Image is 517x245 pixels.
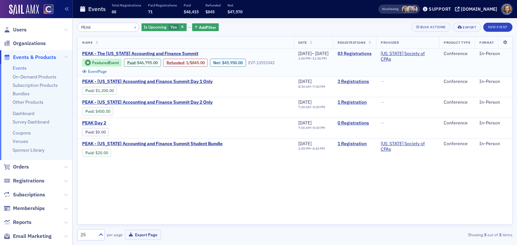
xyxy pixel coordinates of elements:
[298,125,311,130] time: 7:00 AM
[298,146,325,151] div: –
[82,51,198,57] span: PEAK - The Colorado Accounting and Finance Summit
[192,23,219,31] button: AddFilter
[166,60,184,65] a: Refunded
[112,9,116,14] span: 88
[82,120,191,126] span: PEAK Day 2
[298,56,311,61] time: 1:00 PM
[411,6,418,13] span: Pamela Galey-Coleman
[411,23,450,32] button: Bulk Actions
[148,3,177,7] p: Paid Registrations
[85,109,95,114] span: :
[82,141,223,147] a: PEAK - [US_STATE] Accounting and Finance Summit Student Bundle
[4,40,46,47] a: Organizations
[298,84,311,89] time: 8:30 AM
[13,233,52,240] span: Email Marketing
[199,24,216,30] span: Add Filter
[313,56,327,61] time: 11:50 PM
[381,51,435,62] a: [US_STATE] Society of CPAs
[95,130,106,134] span: $0.00
[88,5,106,13] h1: Events
[381,120,384,126] span: —
[82,59,122,67] div: Featured Event
[4,205,45,212] a: Memberships
[13,26,27,33] span: Users
[313,84,325,89] time: 7:00 PM
[298,99,312,105] span: [DATE]
[213,60,222,65] span: Net :
[13,40,46,47] span: Organizations
[313,146,325,151] time: 4:45 PM
[137,60,158,65] span: $46,795.00
[381,51,435,62] span: Colorado Society of CPAs
[13,65,27,71] a: Events
[95,109,110,114] span: $400.00
[13,138,28,144] a: Venues
[4,26,27,33] a: Users
[127,60,137,65] span: :
[338,120,372,126] a: 0 Registrations
[298,51,329,57] div: –
[13,91,30,97] a: Bundles
[13,130,31,136] a: Coupons
[483,24,512,29] a: New Event
[429,6,451,12] div: Support
[298,40,307,45] span: Date
[210,59,246,66] div: Net: $4595000
[444,120,470,126] div: Conference
[479,99,508,105] div: In-Person
[82,87,117,95] div: Paid: 6 - $120000
[85,88,93,93] a: Paid
[148,9,153,14] span: 71
[338,51,372,57] a: 83 Registrations
[4,191,45,198] a: Subscriptions
[107,232,123,238] label: per page
[228,3,242,7] p: Net
[381,40,399,45] span: Provider
[127,60,135,65] a: Paid
[479,141,508,147] div: In-Person
[82,51,289,57] a: PEAK - The [US_STATE] Accounting and Finance Summit
[298,105,311,109] time: 7:00 AM
[85,88,95,93] span: :
[85,130,95,134] span: :
[381,78,384,84] span: —
[82,99,213,105] a: PEAK - [US_STATE] Accounting and Finance Summit Day 2 Only
[205,3,221,7] p: Refunded
[77,23,139,32] input: Search…
[85,109,93,114] a: Paid
[85,130,93,134] a: Paid
[13,177,44,184] span: Registrations
[144,24,166,29] span: Is Upcoming
[166,60,186,65] span: :
[95,150,108,155] span: $20.00
[9,5,39,15] img: SailAMX
[298,85,325,89] div: –
[420,25,446,29] div: Bulk Actions
[4,219,31,226] a: Reports
[190,60,205,65] span: $845.00
[82,128,109,136] div: Paid: 0 - $0
[82,141,223,147] span: PEAK - Colorado Accounting and Finance Summit Student Bundle
[453,23,481,32] button: Export
[298,51,312,56] span: [DATE]
[463,26,476,29] div: Export
[444,40,470,45] span: Product Type
[80,231,95,238] div: 25
[82,107,113,115] div: Paid: 3 - $40000
[248,60,275,65] div: EVT-13553342
[483,232,487,238] strong: 5
[298,146,311,151] time: 2:45 PM
[315,51,328,56] span: [DATE]
[13,111,34,116] a: Dashboard
[184,3,199,7] p: Paid
[13,147,44,153] a: Sponsor Library
[381,141,435,152] span: Colorado Society of CPAs
[228,9,242,14] span: $47,570
[313,105,325,109] time: 5:00 PM
[381,99,384,105] span: —
[82,79,213,85] a: PEAK - [US_STATE] Accounting and Finance Summit Day 1 Only
[479,120,508,126] div: In-Person
[298,78,312,84] span: [DATE]
[498,232,502,238] strong: 5
[82,40,92,45] span: Name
